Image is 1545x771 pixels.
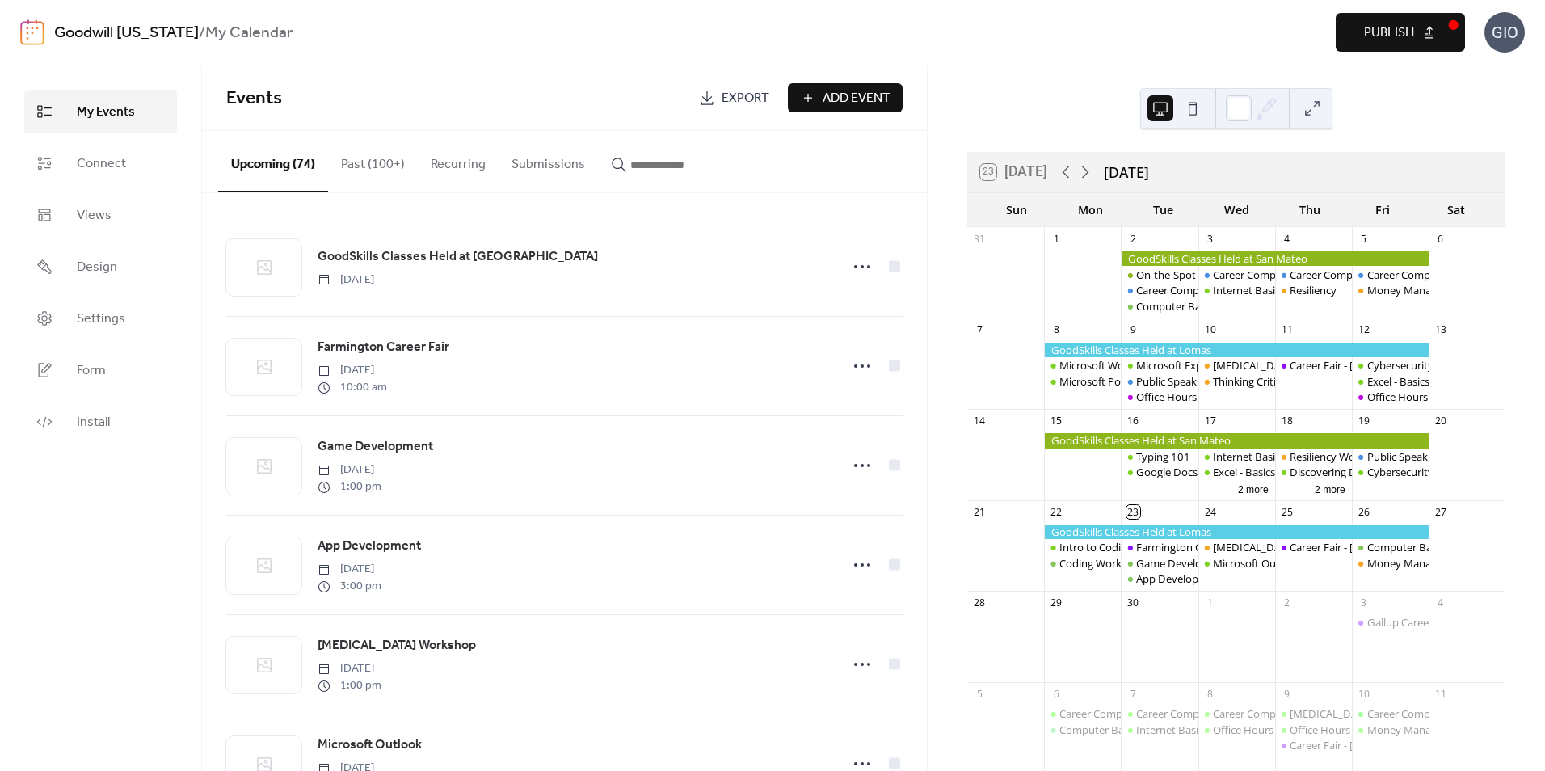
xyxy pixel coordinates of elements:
[1198,723,1275,737] div: Office Hours
[24,141,177,185] a: Connect
[1357,232,1370,246] div: 5
[1336,13,1465,52] button: Publish
[1290,283,1337,297] div: Resiliency
[1213,358,1296,373] div: [MEDICAL_DATA]
[1290,449,1389,464] div: Resiliency Workshop
[1275,283,1352,297] div: Resiliency
[1357,687,1370,701] div: 10
[1419,193,1492,226] div: Sat
[1367,390,1428,404] div: Office Hours
[1213,283,1285,297] div: Internet Basics
[24,348,177,392] a: Form
[1126,232,1140,246] div: 2
[1121,556,1198,571] div: Game Development
[1367,723,1468,737] div: Money Management
[1352,465,1429,479] div: Cybersecurity
[205,18,293,48] b: My Calendar
[973,323,987,337] div: 7
[77,154,126,174] span: Connect
[318,636,476,655] span: [MEDICAL_DATA] Workshop
[1121,540,1198,554] div: Farmington Career Fair
[1352,449,1429,464] div: Public Speaking Intro
[1290,358,1454,373] div: Career Fair - [GEOGRAPHIC_DATA]
[1280,323,1294,337] div: 11
[318,246,598,268] a: GoodSkills Classes Held at [GEOGRAPHIC_DATA]
[687,83,781,112] a: Export
[1044,525,1429,539] div: GoodSkills Classes Held at Lomas
[1121,358,1198,373] div: Microsoft Explorer
[318,735,422,756] a: Microsoft Outlook
[318,272,374,289] span: [DATE]
[1044,556,1121,571] div: Coding Workshop
[1346,193,1420,226] div: Fri
[318,561,381,578] span: [DATE]
[1213,556,1301,571] div: Microsoft Outlook
[1050,505,1063,519] div: 22
[1275,738,1352,752] div: Career Fair - Albuquerque
[1433,505,1447,519] div: 27
[1203,505,1217,519] div: 24
[199,18,205,48] b: /
[1198,706,1275,721] div: Career Compass South: Interviewing
[77,206,112,225] span: Views
[77,103,135,122] span: My Events
[1136,299,1218,314] div: Computer Basics
[77,258,117,277] span: Design
[1308,481,1352,496] button: 2 more
[54,18,199,48] a: Goodwill [US_STATE]
[1275,358,1352,373] div: Career Fair - Albuquerque
[418,131,499,191] button: Recurring
[1280,596,1294,610] div: 2
[24,400,177,444] a: Install
[1203,323,1217,337] div: 10
[1121,571,1198,586] div: App Development
[1433,415,1447,428] div: 20
[1050,687,1063,701] div: 6
[318,536,421,557] a: App Development
[1121,268,1198,282] div: On-the-Spot Hiring Fair
[1126,415,1140,428] div: 16
[1136,283,1341,297] div: Career Compass North: Career Exploration
[1050,232,1063,246] div: 1
[1203,687,1217,701] div: 8
[318,338,449,357] span: Farmington Career Fair
[77,413,110,432] span: Install
[1352,358,1429,373] div: Cybersecurity
[318,337,449,358] a: Farmington Career Fair
[1280,415,1294,428] div: 18
[1367,358,1433,373] div: Cybersecurity
[318,247,598,267] span: GoodSkills Classes Held at [GEOGRAPHIC_DATA]
[1136,449,1190,464] div: Typing 101
[24,297,177,340] a: Settings
[1198,283,1275,297] div: Internet Basics
[1059,540,1133,554] div: Intro to Coding
[1044,358,1121,373] div: Microsoft Word
[1352,283,1429,297] div: Money Management
[1433,596,1447,610] div: 4
[1126,505,1140,519] div: 23
[318,537,421,556] span: App Development
[1136,268,1248,282] div: On-the-Spot Hiring Fair
[24,245,177,289] a: Design
[1198,358,1275,373] div: Stress Management
[1050,415,1063,428] div: 15
[1121,465,1198,479] div: Google Docs
[226,81,282,116] span: Events
[1290,738,1454,752] div: Career Fair - [GEOGRAPHIC_DATA]
[1275,465,1352,479] div: Discovering Data
[1136,390,1197,404] div: Office Hours
[1231,481,1275,496] button: 2 more
[318,437,433,457] span: Game Development
[1352,540,1429,554] div: Computer Basics
[1213,449,1285,464] div: Internet Basics
[1352,268,1429,282] div: Career Compass West: Your New Job
[1290,268,1464,282] div: Career Compass South: Interviewing
[1367,374,1429,389] div: Excel - Basics
[1198,268,1275,282] div: Career Compass East: Resume/Applying
[1121,723,1198,737] div: Internet Basics
[1352,723,1429,737] div: Money Management
[24,90,177,133] a: My Events
[1367,465,1433,479] div: Cybersecurity
[1200,193,1273,226] div: Wed
[1121,390,1198,404] div: Office Hours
